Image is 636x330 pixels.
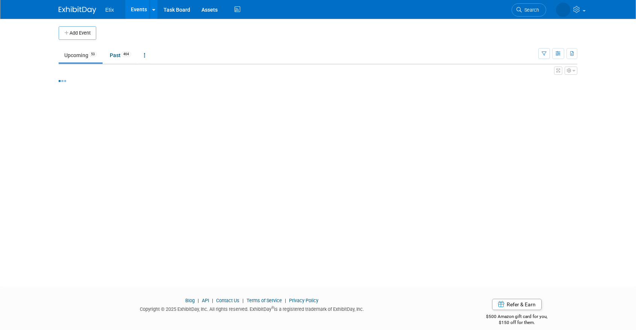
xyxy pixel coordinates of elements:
a: Upcoming53 [59,48,103,62]
a: Refer & Earn [492,299,542,310]
img: loading... [59,80,66,82]
a: API [202,298,209,303]
span: | [210,298,215,303]
div: $500 Amazon gift card for you, [456,309,578,326]
a: Terms of Service [247,298,282,303]
a: Privacy Policy [289,298,318,303]
a: Past464 [104,48,137,62]
span: 464 [121,51,131,57]
span: | [241,298,245,303]
button: Add Event [59,26,96,40]
a: Search [512,3,546,17]
a: Contact Us [216,298,239,303]
span: Etix [105,7,114,13]
a: Blog [185,298,195,303]
img: ExhibitDay [59,6,96,14]
div: $150 off for them. [456,319,578,326]
span: | [196,298,201,303]
span: 53 [89,51,97,57]
sup: ® [271,306,274,310]
img: Jared McEntire [556,3,570,17]
span: Search [522,7,539,13]
div: Copyright © 2025 ExhibitDay, Inc. All rights reserved. ExhibitDay is a registered trademark of Ex... [59,304,445,313]
span: | [283,298,288,303]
